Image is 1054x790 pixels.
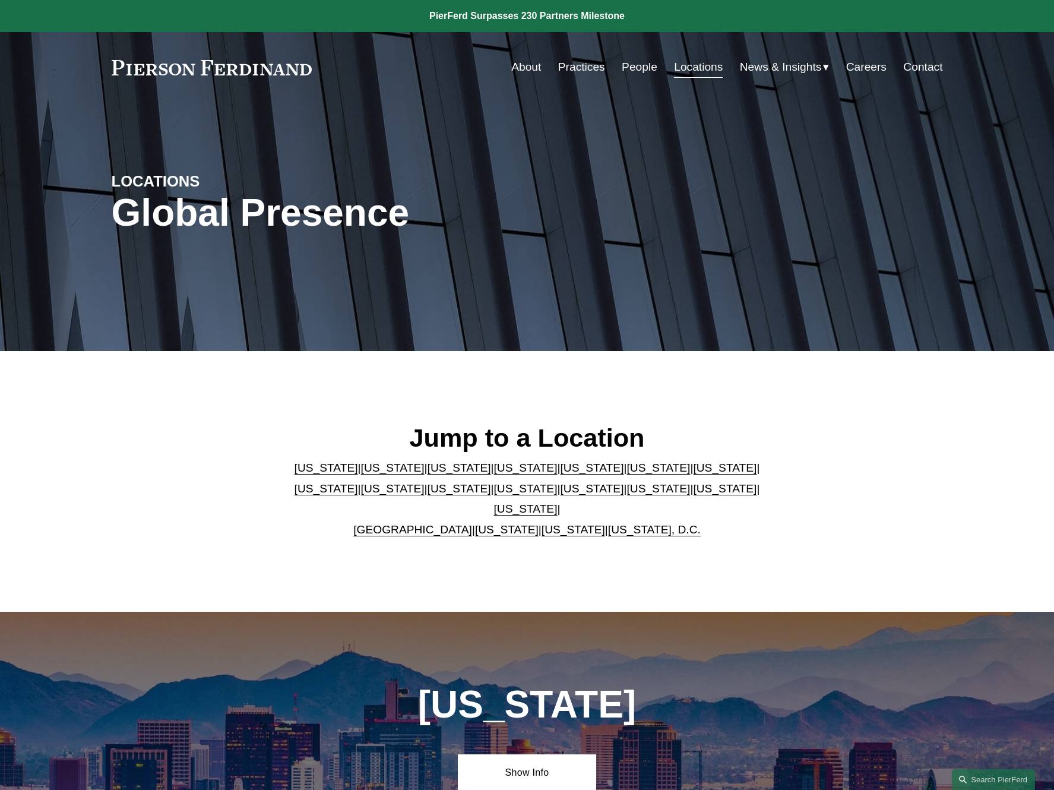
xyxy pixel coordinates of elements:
[560,482,623,495] a: [US_STATE]
[626,482,690,495] a: [US_STATE]
[693,482,757,495] a: [US_STATE]
[353,523,472,536] a: [GEOGRAPHIC_DATA]
[608,523,701,536] a: [US_STATE], D.C.
[542,523,605,536] a: [US_STATE]
[361,462,425,474] a: [US_STATE]
[295,462,358,474] a: [US_STATE]
[112,191,666,235] h1: Global Presence
[626,462,690,474] a: [US_STATE]
[674,56,723,78] a: Locations
[295,482,358,495] a: [US_STATE]
[354,683,700,726] h1: [US_STATE]
[560,462,623,474] a: [US_STATE]
[284,458,770,540] p: | | | | | | | | | | | | | | | | | |
[740,56,830,78] a: folder dropdown
[903,56,942,78] a: Contact
[740,57,822,78] span: News & Insights
[458,754,596,790] a: Show Info
[428,482,491,495] a: [US_STATE]
[428,462,491,474] a: [US_STATE]
[284,422,770,453] h2: Jump to a Location
[622,56,657,78] a: People
[511,56,541,78] a: About
[693,462,757,474] a: [US_STATE]
[952,769,1035,790] a: Search this site
[846,56,887,78] a: Careers
[494,462,558,474] a: [US_STATE]
[112,172,319,191] h4: LOCATIONS
[558,56,605,78] a: Practices
[494,503,558,515] a: [US_STATE]
[494,482,558,495] a: [US_STATE]
[361,482,425,495] a: [US_STATE]
[475,523,539,536] a: [US_STATE]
